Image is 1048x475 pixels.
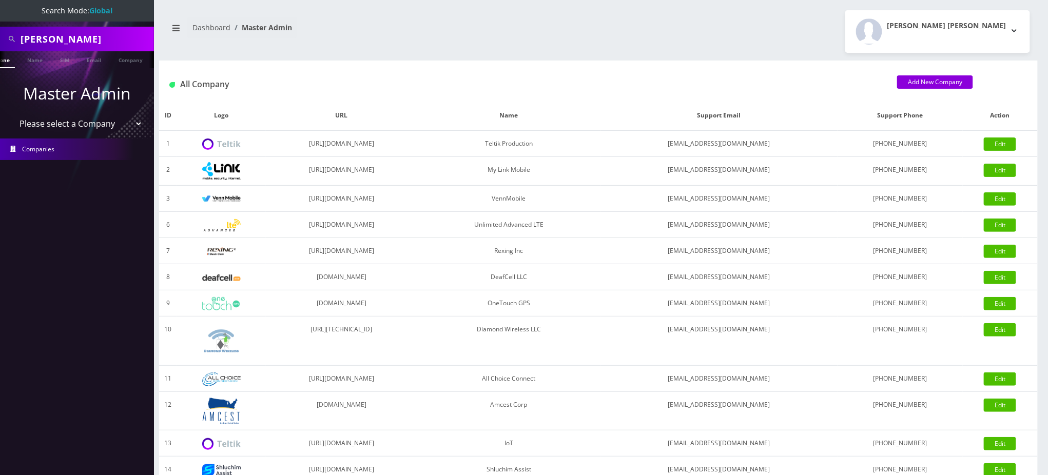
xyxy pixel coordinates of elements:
[266,430,417,457] td: [URL][DOMAIN_NAME]
[266,316,417,366] td: [URL][TECHNICAL_ID]
[600,186,838,212] td: [EMAIL_ADDRESS][DOMAIN_NAME]
[159,290,177,316] td: 9
[984,271,1016,284] a: Edit
[838,290,963,316] td: [PHONE_NUMBER]
[984,437,1016,450] a: Edit
[159,264,177,290] td: 8
[167,17,591,46] nav: breadcrumb
[22,51,48,67] a: Name
[266,101,417,131] th: URL
[417,392,600,430] td: Amcest Corp
[963,101,1038,131] th: Action
[417,238,600,264] td: Rexing Inc
[600,264,838,290] td: [EMAIL_ADDRESS][DOMAIN_NAME]
[230,22,292,33] li: Master Admin
[984,192,1016,206] a: Edit
[202,162,241,180] img: My Link Mobile
[169,80,882,89] h1: All Company
[159,131,177,157] td: 1
[159,392,177,430] td: 12
[202,297,241,310] img: OneTouch GPS
[838,264,963,290] td: [PHONE_NUMBER]
[266,366,417,392] td: [URL][DOMAIN_NAME]
[417,264,600,290] td: DeafCell LLC
[266,212,417,238] td: [URL][DOMAIN_NAME]
[159,238,177,264] td: 7
[984,323,1016,337] a: Edit
[984,219,1016,232] a: Edit
[838,430,963,457] td: [PHONE_NUMBER]
[82,51,106,67] a: Email
[202,247,241,256] img: Rexing Inc
[192,23,230,32] a: Dashboard
[266,131,417,157] td: [URL][DOMAIN_NAME]
[984,164,1016,177] a: Edit
[600,238,838,264] td: [EMAIL_ADDRESS][DOMAIN_NAME]
[202,274,241,281] img: DeafCell LLC
[838,186,963,212] td: [PHONE_NUMBER]
[55,51,74,67] a: SIM
[600,430,838,457] td: [EMAIL_ADDRESS][DOMAIN_NAME]
[838,212,963,238] td: [PHONE_NUMBER]
[202,322,241,360] img: Diamond Wireless LLC
[838,157,963,186] td: [PHONE_NUMBER]
[113,51,148,67] a: Company
[984,399,1016,412] a: Edit
[159,430,177,457] td: 13
[169,82,175,88] img: All Company
[417,101,600,131] th: Name
[42,6,112,15] span: Search Mode:
[202,195,241,203] img: VennMobile
[202,438,241,450] img: IoT
[202,138,241,150] img: Teltik Production
[600,316,838,366] td: [EMAIL_ADDRESS][DOMAIN_NAME]
[838,366,963,392] td: [PHONE_NUMBER]
[984,297,1016,310] a: Edit
[600,392,838,430] td: [EMAIL_ADDRESS][DOMAIN_NAME]
[159,366,177,392] td: 11
[202,219,241,232] img: Unlimited Advanced LTE
[159,157,177,186] td: 2
[266,238,417,264] td: [URL][DOMAIN_NAME]
[838,392,963,430] td: [PHONE_NUMBER]
[202,372,241,386] img: All Choice Connect
[159,212,177,238] td: 6
[417,157,600,186] td: My Link Mobile
[266,186,417,212] td: [URL][DOMAIN_NAME]
[417,186,600,212] td: VennMobile
[887,22,1006,30] h2: [PERSON_NAME] [PERSON_NAME]
[417,316,600,366] td: Diamond Wireless LLC
[159,316,177,366] td: 10
[600,366,838,392] td: [EMAIL_ADDRESS][DOMAIN_NAME]
[845,10,1030,53] button: [PERSON_NAME] [PERSON_NAME]
[89,6,112,15] strong: Global
[202,397,241,425] img: Amcest Corp
[159,186,177,212] td: 3
[600,290,838,316] td: [EMAIL_ADDRESS][DOMAIN_NAME]
[417,430,600,457] td: IoT
[417,131,600,157] td: Teltik Production
[838,131,963,157] td: [PHONE_NUMBER]
[417,290,600,316] td: OneTouch GPS
[838,238,963,264] td: [PHONE_NUMBER]
[838,101,963,131] th: Support Phone
[159,101,177,131] th: ID
[984,245,1016,258] a: Edit
[266,264,417,290] td: [DOMAIN_NAME]
[600,157,838,186] td: [EMAIL_ADDRESS][DOMAIN_NAME]
[984,372,1016,386] a: Edit
[266,157,417,186] td: [URL][DOMAIN_NAME]
[600,131,838,157] td: [EMAIL_ADDRESS][DOMAIN_NAME]
[417,366,600,392] td: All Choice Connect
[897,75,973,89] a: Add New Company
[266,290,417,316] td: [DOMAIN_NAME]
[600,212,838,238] td: [EMAIL_ADDRESS][DOMAIN_NAME]
[838,316,963,366] td: [PHONE_NUMBER]
[984,137,1016,151] a: Edit
[417,212,600,238] td: Unlimited Advanced LTE
[21,29,151,49] input: Search All Companies
[600,101,838,131] th: Support Email
[266,392,417,430] td: [DOMAIN_NAME]
[177,101,266,131] th: Logo
[23,145,55,153] span: Companies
